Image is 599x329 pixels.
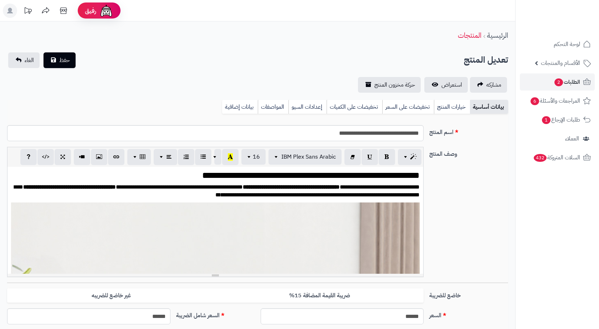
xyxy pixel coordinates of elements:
[7,288,215,303] label: غير خاضع للضريبه
[520,130,595,147] a: العملاء
[520,36,595,53] a: لوحة التحكم
[533,154,547,162] span: 432
[426,288,511,300] label: خاضع للضريبة
[59,56,70,65] span: حفظ
[358,77,421,93] a: حركة مخزون المنتج
[541,58,580,68] span: الأقسام والمنتجات
[43,52,76,68] button: حفظ
[434,100,470,114] a: خيارات المنتج
[530,96,580,106] span: المراجعات والأسئلة
[551,15,592,30] img: logo-2.png
[222,100,258,114] a: بيانات إضافية
[253,153,260,161] span: 16
[520,149,595,166] a: السلات المتروكة432
[19,4,37,20] a: تحديثات المنصة
[470,77,507,93] a: مشاركه
[520,73,595,91] a: الطلبات2
[268,149,342,165] button: IBM Plex Sans Arabic
[258,100,288,114] a: المواصفات
[215,288,424,303] label: ضريبة القيمة المضافة 15%
[464,53,508,67] h2: تعديل المنتج
[288,100,327,114] a: إعدادات السيو
[470,100,508,114] a: بيانات أساسية
[374,81,415,89] span: حركة مخزون المنتج
[554,77,580,87] span: الطلبات
[530,97,539,106] span: 6
[382,100,434,114] a: تخفيضات على السعر
[241,149,266,165] button: 16
[8,52,40,68] a: الغاء
[565,134,579,144] span: العملاء
[426,125,511,137] label: اسم المنتج
[520,92,595,109] a: المراجعات والأسئلة6
[554,39,580,49] span: لوحة التحكم
[424,77,468,93] a: استعراض
[426,308,511,320] label: السعر
[520,111,595,128] a: طلبات الإرجاع1
[173,308,258,320] label: السعر شامل الضريبة
[327,100,382,114] a: تخفيضات على الكميات
[487,30,508,41] a: الرئيسية
[541,115,580,125] span: طلبات الإرجاع
[458,30,481,41] a: المنتجات
[441,81,462,89] span: استعراض
[281,153,336,161] span: IBM Plex Sans Arabic
[25,56,34,65] span: الغاء
[486,81,501,89] span: مشاركه
[533,153,580,163] span: السلات المتروكة
[426,147,511,158] label: وصف المنتج
[554,78,563,87] span: 2
[99,4,113,18] img: ai-face.png
[542,116,551,124] span: 1
[85,6,96,15] span: رفيق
